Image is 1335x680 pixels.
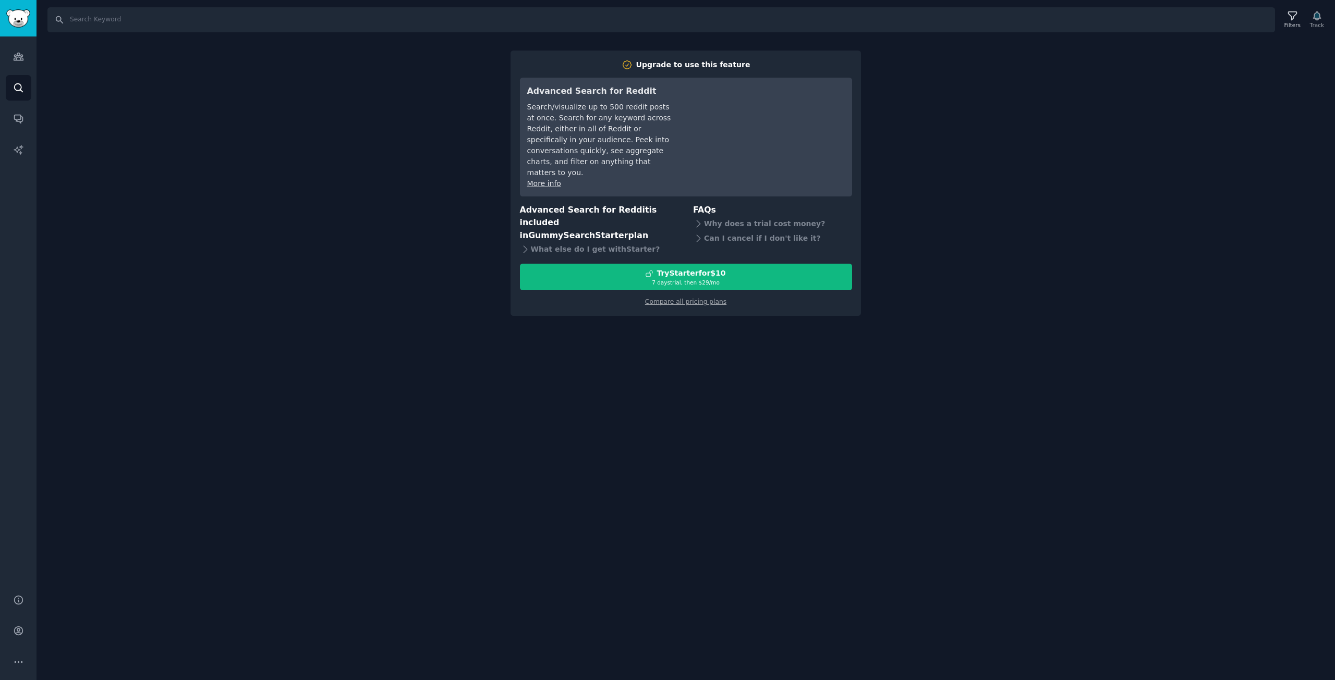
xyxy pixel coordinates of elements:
img: GummySearch logo [6,9,30,28]
div: Search/visualize up to 500 reddit posts at once. Search for any keyword across Reddit, either in ... [527,102,674,178]
div: Upgrade to use this feature [636,59,750,70]
span: GummySearch Starter [528,230,628,240]
a: Compare all pricing plans [645,298,726,305]
iframe: YouTube video player [688,85,845,163]
a: More info [527,179,561,188]
div: Filters [1284,21,1301,29]
div: Try Starter for $10 [657,268,725,279]
div: 7 days trial, then $ 29 /mo [520,279,852,286]
input: Search Keyword [47,7,1275,32]
div: Can I cancel if I don't like it? [693,231,852,245]
h3: Advanced Search for Reddit [527,85,674,98]
h3: Advanced Search for Reddit is included in plan [520,204,679,242]
button: TryStarterfor$107 daystrial, then $29/mo [520,264,852,290]
div: Why does a trial cost money? [693,216,852,231]
h3: FAQs [693,204,852,217]
div: What else do I get with Starter ? [520,242,679,256]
